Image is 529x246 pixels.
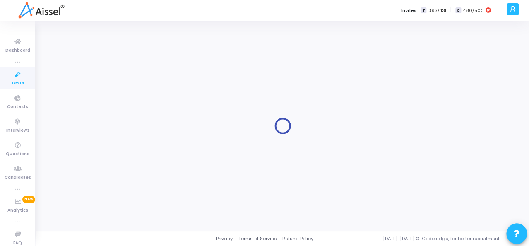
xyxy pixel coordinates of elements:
[421,7,426,14] span: T
[428,7,446,14] span: 393/431
[455,7,461,14] span: C
[5,47,30,54] span: Dashboard
[238,235,277,242] a: Terms of Service
[401,7,417,14] label: Invites:
[313,235,519,242] div: [DATE]-[DATE] © Codejudge, for better recruitment.
[11,80,24,87] span: Tests
[282,235,313,242] a: Refund Policy
[5,174,31,181] span: Candidates
[7,104,28,111] span: Contests
[6,151,29,158] span: Questions
[216,235,233,242] a: Privacy
[450,6,451,14] span: |
[6,127,29,134] span: Interviews
[22,196,35,203] span: New
[463,7,483,14] span: 480/500
[18,2,64,19] img: logo
[7,207,28,214] span: Analytics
